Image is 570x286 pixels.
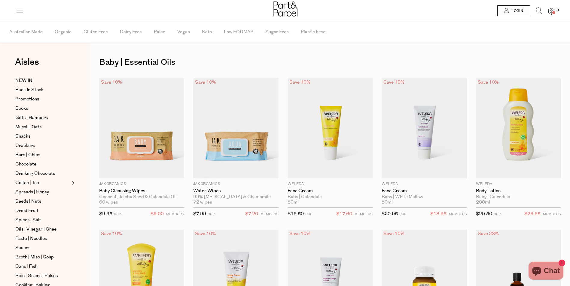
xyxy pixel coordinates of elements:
[15,86,44,94] span: Back In Stock
[15,179,39,186] span: Coffee | Tea
[510,8,523,13] span: Login
[99,78,184,179] img: Baby Cleansing Wipes
[154,22,165,43] span: Paleo
[399,212,406,216] small: RRP
[382,78,467,179] img: Face Cream
[9,22,43,43] span: Australian Made
[476,194,561,200] div: Baby | Calendula
[288,211,304,217] span: $19.50
[301,22,325,43] span: Plastic Free
[261,212,279,216] small: MEMBERS
[430,210,447,218] span: $18.95
[265,22,289,43] span: Sugar Free
[99,78,124,86] div: Save 10%
[288,181,373,187] p: Weleda
[15,170,70,177] a: Drinking Chocolate
[15,170,55,177] span: Drinking Chocolate
[543,212,561,216] small: MEMBERS
[15,198,41,205] span: Seeds | Nuts
[193,78,278,179] img: Water Wipes
[193,230,218,238] div: Save 10%
[99,188,184,194] a: Baby Cleansing Wipes
[15,55,39,69] span: Aisles
[494,212,501,216] small: RRP
[449,212,467,216] small: MEMBERS
[476,78,501,86] div: Save 10%
[15,151,40,159] span: Bars | Chips
[177,22,190,43] span: Vegan
[15,207,38,214] span: Dried Fruit
[476,211,492,217] span: $29.50
[193,78,218,86] div: Save 10%
[15,244,70,252] a: Sauces
[245,210,258,218] span: $7.20
[15,207,70,214] a: Dried Fruit
[166,212,184,216] small: MEMBERS
[15,235,47,242] span: Pasta | Noodles
[288,78,312,86] div: Save 10%
[99,55,561,69] h1: Baby | Essential Oils
[193,188,278,194] a: Water Wipes
[288,78,373,179] img: Face Cream
[224,22,253,43] span: Low FODMAP
[288,194,373,200] div: Baby | Calendula
[193,211,206,217] span: $7.99
[99,230,124,238] div: Save 10%
[99,181,184,187] p: Jak Organics
[202,22,212,43] span: Keto
[99,194,184,200] div: Coconut, Jojoba Seed & Calendula Oil
[476,78,561,179] img: Body Lotion
[382,211,398,217] span: $20.95
[15,142,35,149] span: Crackers
[497,5,530,16] a: Login
[15,151,70,159] a: Bars | Chips
[151,210,164,218] span: $9.00
[288,200,299,205] span: 50ml
[15,114,48,121] span: Gifts | Hampers
[15,114,70,121] a: Gifts | Hampers
[15,272,58,279] span: Rice | Grains | Pulses
[15,235,70,242] a: Pasta | Noodles
[15,254,70,261] a: Broth | Miso | Soup
[524,210,541,218] span: $26.65
[114,212,121,216] small: RRP
[15,161,36,168] span: Chocolate
[382,188,467,194] a: Face Cream
[15,198,70,205] a: Seeds | Nuts
[476,230,501,238] div: Save 23%
[15,105,70,112] a: Books
[15,86,70,94] a: Back In Stock
[193,194,278,200] div: 99% [MEDICAL_DATA] & Chamomile
[15,244,30,252] span: Sauces
[15,216,70,224] a: Spices | Salt
[15,96,39,103] span: Promotions
[382,194,467,200] div: Baby | White Mallow
[99,200,118,205] span: 60 wipes
[305,212,312,216] small: RRP
[15,189,49,196] span: Spreads | Honey
[120,22,142,43] span: Dairy Free
[15,263,38,270] span: Cans | Fish
[382,181,467,187] p: Weleda
[382,230,406,238] div: Save 10%
[15,124,41,131] span: Muesli | Oats
[15,216,41,224] span: Spices | Salt
[382,78,406,86] div: Save 10%
[288,230,312,238] div: Save 10%
[355,212,373,216] small: MEMBERS
[476,181,561,187] p: Weleda
[476,200,490,205] span: 200ml
[208,212,215,216] small: RRP
[15,58,39,73] a: Aisles
[15,254,54,261] span: Broth | Miso | Soup
[193,181,278,187] p: Jak Organics
[193,200,212,205] span: 72 wipes
[15,133,30,140] span: Snacks
[15,189,70,196] a: Spreads | Honey
[382,200,393,205] span: 50ml
[548,8,554,14] a: 0
[15,161,70,168] a: Chocolate
[15,96,70,103] a: Promotions
[15,263,70,270] a: Cans | Fish
[15,179,70,186] a: Coffee | Tea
